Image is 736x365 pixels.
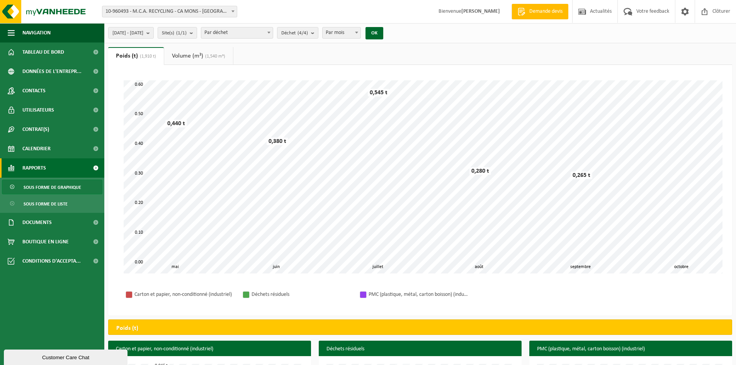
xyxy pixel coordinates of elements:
[201,27,273,39] span: Par déchet
[297,31,308,36] count: (4/4)
[323,27,360,38] span: Par mois
[203,54,225,59] span: (1,540 m³)
[281,27,308,39] span: Déchet
[162,27,187,39] span: Site(s)
[201,27,273,38] span: Par déchet
[176,31,187,36] count: (1/1)
[22,251,81,271] span: Conditions d'accepta...
[112,27,143,39] span: [DATE] - [DATE]
[469,167,491,175] div: 0,280 t
[108,47,164,65] a: Poids (t)
[571,171,592,179] div: 0,265 t
[368,89,389,97] div: 0,545 t
[319,341,522,358] h3: Déchets résiduels
[22,232,69,251] span: Boutique en ligne
[322,27,361,39] span: Par mois
[22,62,82,81] span: Données de l'entrepr...
[108,341,311,358] h3: Carton et papier, non-conditionné (industriel)
[512,4,568,19] a: Demande devis
[369,290,469,299] div: PMC (plastique, métal, carton boisson) (industriel)
[22,158,46,178] span: Rapports
[102,6,237,17] span: 10-960493 - M.C.A. RECYCLING - CA MONS - MONS
[277,27,318,39] button: Déchet(4/4)
[365,27,383,39] button: OK
[2,180,102,194] a: Sous forme de graphique
[24,197,68,211] span: Sous forme de liste
[529,341,732,358] h3: PMC (plastique, métal, carton boisson) (industriel)
[252,290,352,299] div: Déchets résiduels
[164,47,233,65] a: Volume (m³)
[158,27,197,39] button: Site(s)(1/1)
[4,348,129,365] iframe: chat widget
[22,100,54,120] span: Utilisateurs
[108,27,154,39] button: [DATE] - [DATE]
[22,213,52,232] span: Documents
[22,139,51,158] span: Calendrier
[22,42,64,62] span: Tableau de bord
[267,138,288,145] div: 0,380 t
[527,8,564,15] span: Demande devis
[109,320,146,337] h2: Poids (t)
[165,120,187,127] div: 0,440 t
[134,290,235,299] div: Carton et papier, non-conditionné (industriel)
[138,54,156,59] span: (1,910 t)
[2,196,102,211] a: Sous forme de liste
[461,8,500,14] strong: [PERSON_NAME]
[22,120,49,139] span: Contrat(s)
[22,81,46,100] span: Contacts
[22,23,51,42] span: Navigation
[24,180,81,195] span: Sous forme de graphique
